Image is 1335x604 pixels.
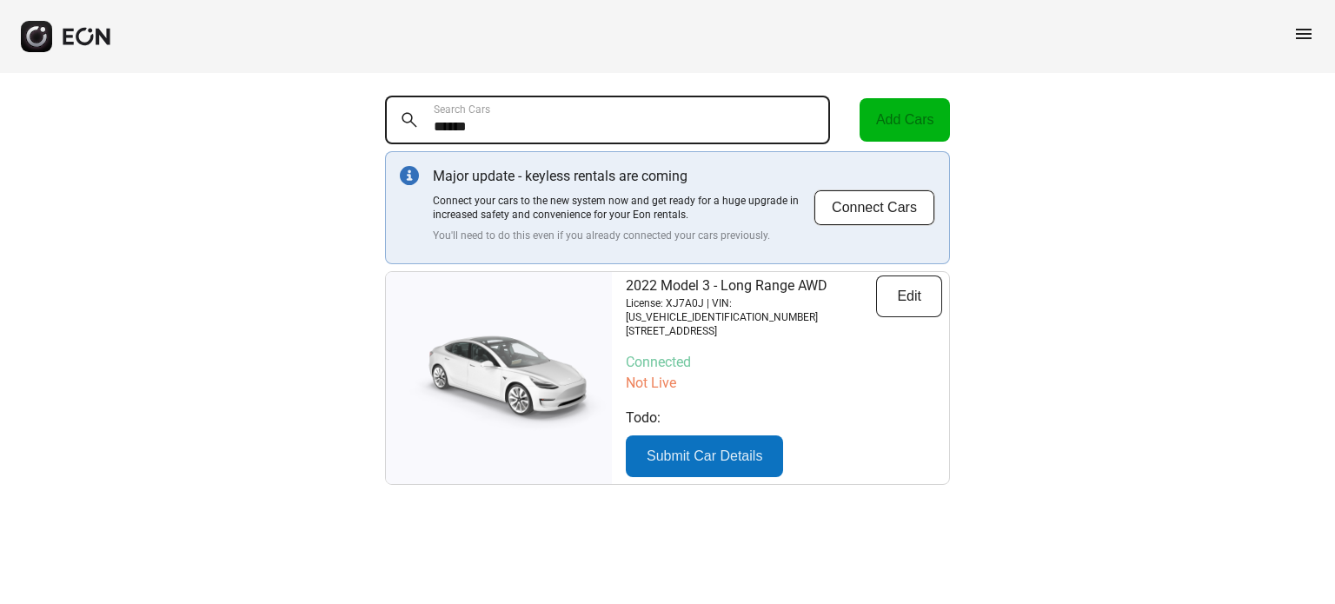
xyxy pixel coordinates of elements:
[433,229,814,242] p: You'll need to do this even if you already connected your cars previously.
[433,166,814,187] p: Major update - keyless rentals are coming
[814,189,935,226] button: Connect Cars
[626,296,876,324] p: License: XJ7A0J | VIN: [US_VEHICLE_IDENTIFICATION_NUMBER]
[626,275,876,296] p: 2022 Model 3 - Long Range AWD
[400,166,419,185] img: info
[1293,23,1314,44] span: menu
[626,435,783,477] button: Submit Car Details
[626,373,942,394] p: Not Live
[876,275,942,317] button: Edit
[626,408,942,428] p: Todo:
[386,322,612,435] img: car
[434,103,490,116] label: Search Cars
[433,194,814,222] p: Connect your cars to the new system now and get ready for a huge upgrade in increased safety and ...
[626,352,942,373] p: Connected
[626,324,876,338] p: [STREET_ADDRESS]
